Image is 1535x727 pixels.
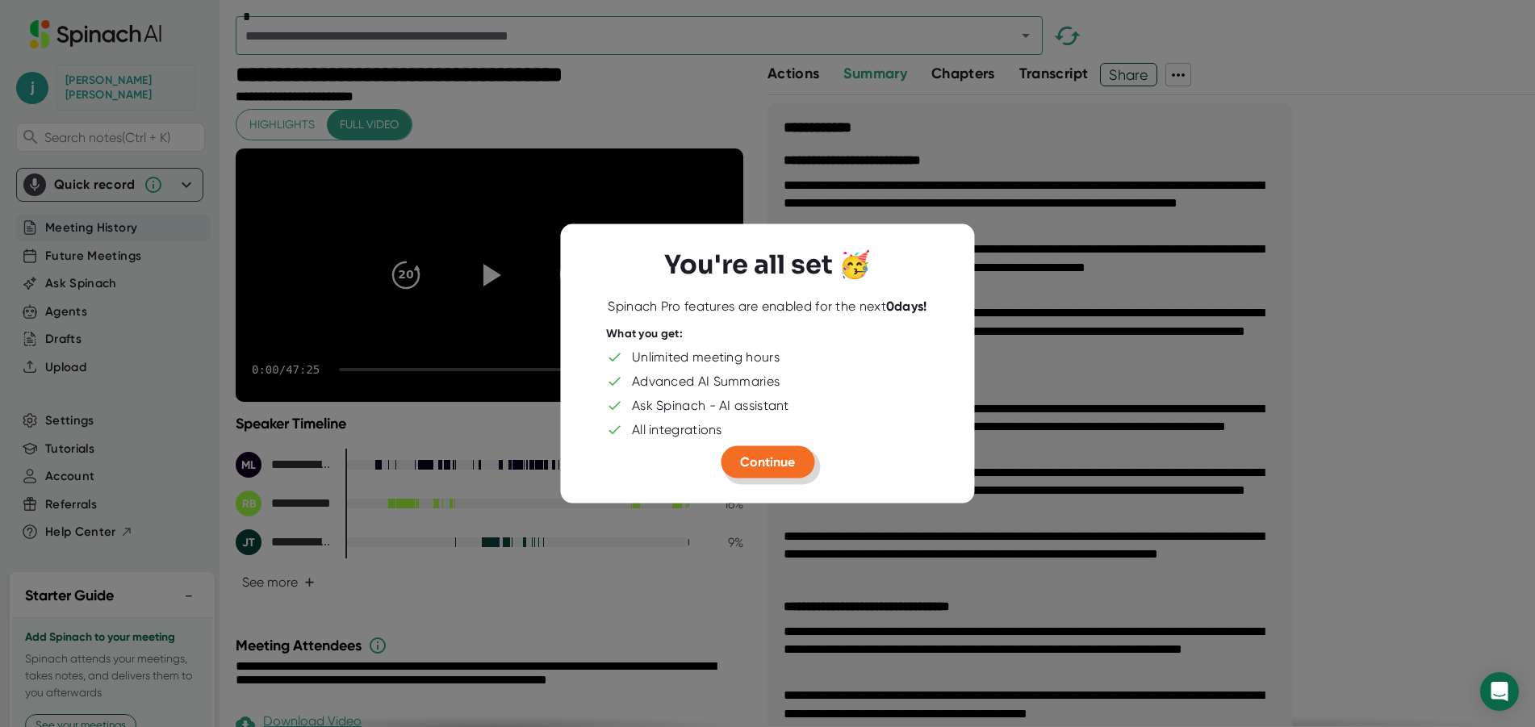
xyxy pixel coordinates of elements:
span: Continue [740,453,795,469]
div: What you get: [606,327,683,341]
div: Open Intercom Messenger [1480,672,1519,711]
div: Advanced AI Summaries [632,373,780,389]
div: Ask Spinach - AI assistant [632,397,789,413]
button: Continue [721,445,814,478]
div: Spinach Pro features are enabled for the next [608,299,926,315]
h3: You're all set 🥳 [664,249,871,280]
div: Unlimited meeting hours [632,349,780,365]
div: All integrations [632,421,722,437]
b: 0 days! [886,299,927,314]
